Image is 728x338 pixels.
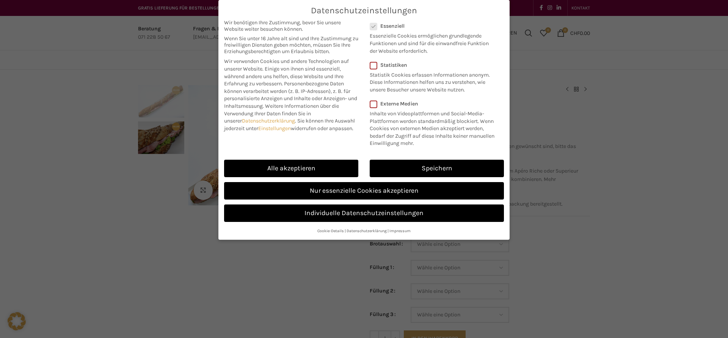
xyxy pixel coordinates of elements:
a: Alle akzeptieren [224,160,358,177]
a: Einstellungen [258,125,291,132]
a: Datenschutzerklärung [242,118,295,124]
p: Essenzielle Cookies ermöglichen grundlegende Funktionen und sind für die einwandfreie Funktion de... [370,29,494,55]
label: Essenziell [370,23,494,29]
a: Impressum [389,228,411,233]
span: Personenbezogene Daten können verarbeitet werden (z. B. IP-Adressen), z. B. für personalisierte A... [224,80,357,109]
label: Statistiken [370,62,494,68]
a: Individuelle Datenschutzeinstellungen [224,204,504,222]
span: Wenn Sie unter 16 Jahre alt sind und Ihre Zustimmung zu freiwilligen Diensten geben möchten, müss... [224,35,358,55]
span: Wir benötigen Ihre Zustimmung, bevor Sie unsere Website weiter besuchen können. [224,19,358,32]
span: Wir verwenden Cookies und andere Technologien auf unserer Website. Einige von ihnen sind essenzie... [224,58,349,87]
a: Nur essenzielle Cookies akzeptieren [224,182,504,200]
p: Statistik Cookies erfassen Informationen anonym. Diese Informationen helfen uns zu verstehen, wie... [370,68,494,94]
a: Datenschutzerklärung [347,228,387,233]
label: Externe Medien [370,101,499,107]
span: Datenschutzeinstellungen [311,6,417,16]
a: Speichern [370,160,504,177]
a: Cookie-Details [317,228,344,233]
span: Weitere Informationen über die Verwendung Ihrer Daten finden Sie in unserer . [224,103,339,124]
span: Sie können Ihre Auswahl jederzeit unter widerrufen oder anpassen. [224,118,355,132]
p: Inhalte von Videoplattformen und Social-Media-Plattformen werden standardmäßig blockiert. Wenn Co... [370,107,499,147]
